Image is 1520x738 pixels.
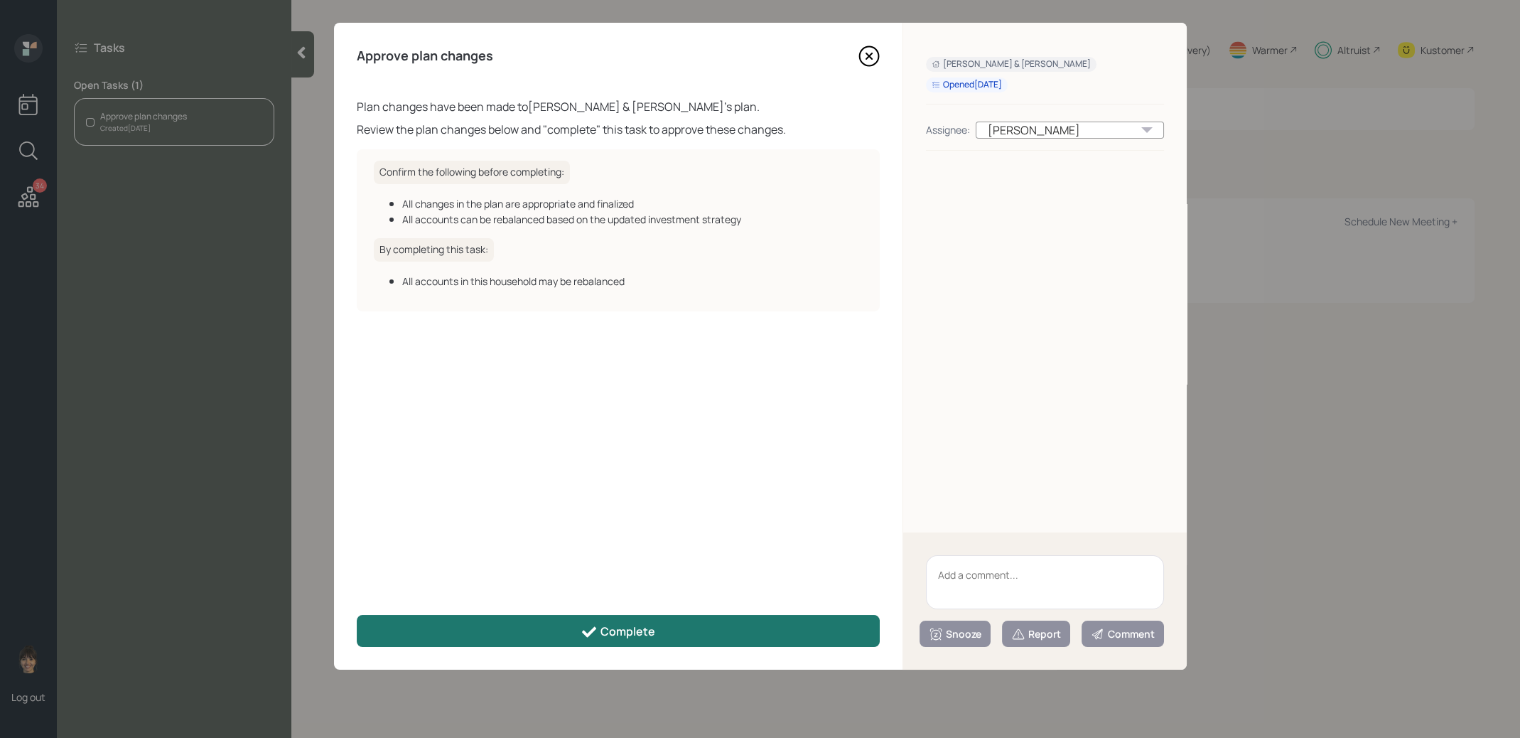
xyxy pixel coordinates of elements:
div: Complete [581,624,655,641]
button: Snooze [920,621,991,647]
h6: Confirm the following before completing: [374,161,570,184]
div: [PERSON_NAME] & [PERSON_NAME] [932,58,1091,70]
div: Comment [1091,627,1155,641]
div: Assignee: [926,122,970,137]
button: Complete [357,615,880,647]
div: Report [1011,627,1061,641]
div: [PERSON_NAME] [976,122,1164,139]
div: All accounts can be rebalanced based on the updated investment strategy [402,212,863,227]
div: Opened [DATE] [932,79,1002,91]
h6: By completing this task: [374,238,494,262]
button: Report [1002,621,1070,647]
div: All changes in the plan are appropriate and finalized [402,196,863,211]
button: Comment [1082,621,1164,647]
h4: Approve plan changes [357,48,493,64]
div: All accounts in this household may be rebalanced [402,274,863,289]
div: Review the plan changes below and "complete" this task to approve these changes. [357,121,880,138]
div: Plan changes have been made to [PERSON_NAME] & [PERSON_NAME] 's plan. [357,98,880,115]
div: Snooze [929,627,981,641]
